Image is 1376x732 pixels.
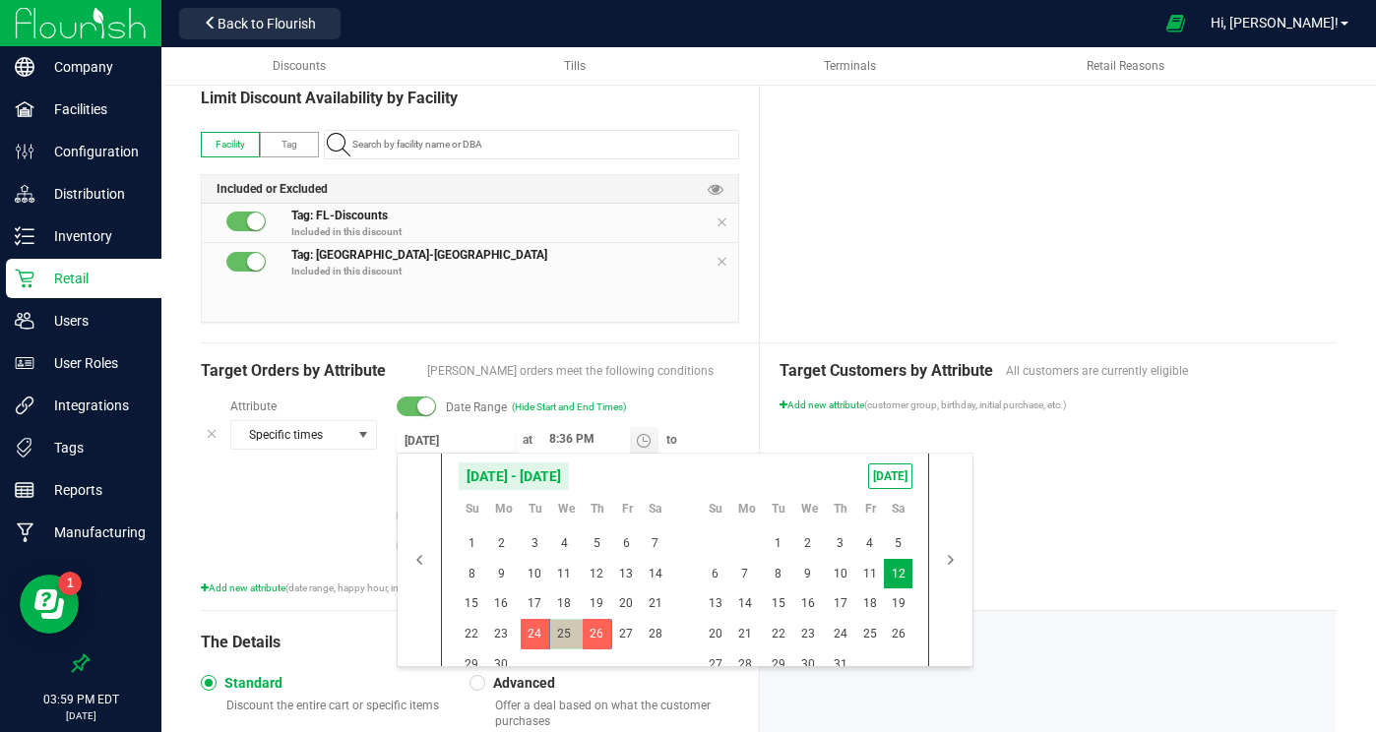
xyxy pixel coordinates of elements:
span: 23 [487,619,516,649]
td: Friday, October 25, 2024 [855,619,884,649]
span: Retail Reasons [1087,59,1164,73]
span: 30 [793,649,822,680]
span: 1 [458,528,486,559]
span: Tag: FL-Discounts [291,206,388,222]
span: Specific times [231,421,351,449]
p: Users [34,309,153,333]
td: Tuesday, October 29, 2024 [764,649,793,680]
span: 29 [458,649,486,680]
td: Sunday, September 22, 2024 [458,619,487,649]
td: Saturday, September 21, 2024 [641,588,669,619]
span: 2 [487,528,516,559]
span: 14 [730,588,759,619]
td: Thursday, September 26, 2024 [583,619,612,649]
p: Retail [34,267,153,290]
td: Sunday, October 20, 2024 [701,619,730,649]
span: to [658,433,685,447]
span: Add new attribute [201,582,285,593]
span: 22 [764,619,792,649]
span: 18 [855,588,884,619]
td: Saturday, September 7, 2024 [641,528,669,559]
span: 9 [793,559,822,589]
td: Sunday, September 29, 2024 [458,649,487,680]
td: Tuesday, October 1, 2024 [764,528,793,559]
span: (Hide Start and End Times) [512,399,626,414]
td: Thursday, September 19, 2024 [583,588,612,619]
td: Monday, October 14, 2024 [730,588,764,619]
td: Friday, September 20, 2024 [612,588,641,619]
inline-svg: Users [15,311,34,331]
span: 8 [764,559,792,589]
span: 18 [550,588,579,619]
label: Attribute [230,397,377,415]
td: Wednesday, September 11, 2024 [550,559,583,589]
p: Tags [34,436,153,459]
span: 16 [793,588,822,619]
td: Monday, September 2, 2024 [487,528,521,559]
td: Tuesday, October 22, 2024 [764,619,793,649]
span: [DATE] [868,463,912,489]
td: Saturday, October 19, 2024 [884,588,912,619]
td: Thursday, October 24, 2024 [826,619,855,649]
span: 25 [855,619,884,649]
td: Sunday, September 1, 2024 [458,528,487,559]
td: Sunday, September 8, 2024 [458,559,487,589]
span: 17 [521,588,549,619]
td: Thursday, September 12, 2024 [583,559,612,589]
inline-svg: Inventory [15,226,34,246]
span: Date Range [446,398,507,416]
span: 31 [826,649,854,680]
inline-svg: Company [15,57,34,77]
p: Integrations [34,394,153,417]
span: 20 [701,619,729,649]
td: Monday, October 21, 2024 [730,619,764,649]
td: Tuesday, September 10, 2024 [521,559,550,589]
span: 15 [458,588,486,619]
td: Thursday, October 3, 2024 [826,528,855,559]
th: Mo [487,499,521,528]
inline-svg: Distribution [15,184,34,204]
td: Saturday, October 26, 2024 [884,619,912,649]
span: 8 [458,559,486,589]
p: Inventory [34,224,153,248]
span: at [515,433,540,447]
td: Tuesday, September 24, 2024 [521,619,550,649]
inline-svg: Integrations [15,396,34,415]
inline-svg: Facilities [15,99,34,119]
p: Offer a deal based on what the customer purchases [487,698,738,729]
input: NO DATA FOUND [344,131,738,158]
inline-svg: Reports [15,480,34,500]
span: Open Ecommerce Menu [1154,4,1198,42]
span: 23 [793,619,822,649]
td: Wednesday, September 25, 2024 [550,619,583,649]
th: Tu [764,499,793,528]
td: Sunday, October 27, 2024 [701,649,730,680]
inline-svg: Manufacturing [15,522,34,542]
span: Facility [216,139,245,150]
td: Wednesday, October 16, 2024 [793,588,826,619]
span: 19 [583,588,611,619]
span: 1 [764,528,792,559]
span: 6 [701,559,729,589]
span: 27 [612,619,641,649]
span: [DATE] - [DATE] [458,461,570,491]
span: Discounts [273,59,326,73]
span: 7 [730,559,759,589]
th: Su [458,499,487,528]
p: Facilities [34,97,153,121]
inline-svg: Tags [15,438,34,457]
span: (date range, happy hour, in-store only, etc.) [285,582,466,593]
span: Tag: [GEOGRAPHIC_DATA]-[GEOGRAPHIC_DATA] [291,245,547,262]
td: Tuesday, October 8, 2024 [764,559,793,589]
td: Wednesday, September 18, 2024 [550,588,583,619]
th: Fr [855,499,884,528]
iframe: Resource center unread badge [58,572,82,595]
td: Thursday, October 17, 2024 [826,588,855,619]
span: Remove [716,250,727,274]
p: Included in this discount [291,224,738,239]
span: 19 [884,588,912,619]
span: 5 [583,528,611,559]
button: Back to Flourish [179,8,341,39]
td: Friday, September 27, 2024 [612,619,641,649]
